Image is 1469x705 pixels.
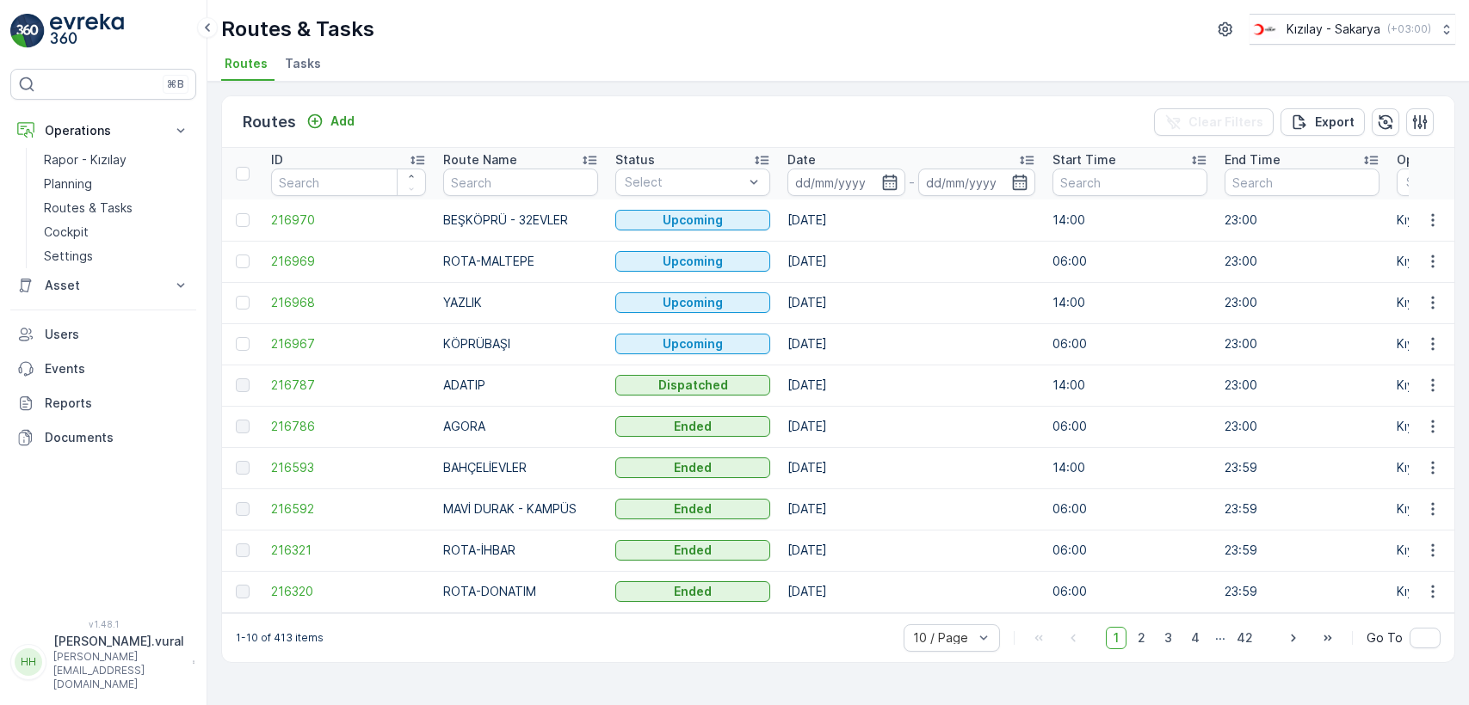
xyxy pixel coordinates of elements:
[658,377,728,394] p: Dispatched
[10,352,196,386] a: Events
[663,211,723,229] p: Upcoming
[615,292,770,313] button: Upcoming
[271,294,426,311] a: 216968
[615,457,770,478] button: Ended
[435,488,607,530] td: MAVİ DURAK - KAMPÜS
[779,241,1044,282] td: [DATE]
[1315,113,1355,131] p: Export
[236,213,250,227] div: Toggle Row Selected
[1044,241,1216,282] td: 06:00
[1229,627,1261,649] span: 42
[615,334,770,354] button: Upcoming
[37,220,196,244] a: Cockpit
[435,571,607,612] td: ROTA-DONATIM
[674,542,712,559] p: Ended
[236,296,250,310] div: Toggle Row Selected
[1287,21,1380,38] p: Kızılay - Sakarya
[271,583,426,600] a: 216320
[779,406,1044,447] td: [DATE]
[1225,151,1281,169] p: End Time
[271,335,426,352] a: 216967
[435,365,607,406] td: ADATIP
[1157,627,1180,649] span: 3
[615,375,770,395] button: Dispatched
[44,151,127,169] p: Rapor - Kızılay
[271,542,426,559] a: 216321
[674,459,712,476] p: Ended
[1216,447,1388,488] td: 23:59
[271,151,283,169] p: ID
[236,378,250,392] div: Toggle Row Selected
[674,583,712,600] p: Ended
[1216,488,1388,530] td: 23:59
[918,169,1036,196] input: dd/mm/yyyy
[10,14,45,48] img: logo
[1044,571,1216,612] td: 06:00
[674,500,712,518] p: Ended
[10,268,196,303] button: Asset
[443,169,598,196] input: Search
[271,169,426,196] input: Search
[1216,282,1388,323] td: 23:00
[1188,113,1263,131] p: Clear Filters
[779,199,1044,241] td: [DATE]
[779,447,1044,488] td: [DATE]
[435,282,607,323] td: YAZLIK
[1216,323,1388,365] td: 23:00
[37,148,196,172] a: Rapor - Kızılay
[1044,199,1216,241] td: 14:00
[1216,406,1388,447] td: 23:00
[271,500,426,518] a: 216592
[45,395,189,412] p: Reports
[435,406,607,447] td: AGORA
[236,543,250,557] div: Toggle Row Selected
[1250,14,1455,45] button: Kızılay - Sakarya(+03:00)
[1044,365,1216,406] td: 14:00
[15,648,42,676] div: HH
[271,459,426,476] span: 216593
[299,111,361,132] button: Add
[1216,241,1388,282] td: 23:00
[53,633,184,650] p: [PERSON_NAME].vural
[435,530,607,571] td: ROTA-İHBAR
[1397,151,1456,169] p: Operation
[779,571,1044,612] td: [DATE]
[663,335,723,352] p: Upcoming
[1052,151,1116,169] p: Start Time
[10,386,196,420] a: Reports
[787,151,816,169] p: Date
[10,113,196,148] button: Operations
[236,420,250,433] div: Toggle Row Selected
[10,633,196,691] button: HH[PERSON_NAME].vural[PERSON_NAME][EMAIL_ADDRESS][DOMAIN_NAME]
[615,540,770,561] button: Ended
[236,585,250,598] div: Toggle Row Selected
[1216,365,1388,406] td: 23:00
[1044,530,1216,571] td: 06:00
[271,377,426,394] a: 216787
[615,251,770,272] button: Upcoming
[1052,169,1207,196] input: Search
[615,499,770,519] button: Ended
[1216,530,1388,571] td: 23:59
[221,15,374,43] p: Routes & Tasks
[1216,199,1388,241] td: 23:00
[243,110,296,134] p: Routes
[236,461,250,475] div: Toggle Row Selected
[443,151,517,169] p: Route Name
[45,429,189,446] p: Documents
[435,323,607,365] td: KÖPRÜBAŞI
[663,294,723,311] p: Upcoming
[271,253,426,270] a: 216969
[625,174,744,191] p: Select
[435,241,607,282] td: ROTA-MALTEPE
[1044,406,1216,447] td: 06:00
[435,199,607,241] td: BEŞKÖPRÜ - 32EVLER
[236,502,250,516] div: Toggle Row Selected
[45,122,162,139] p: Operations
